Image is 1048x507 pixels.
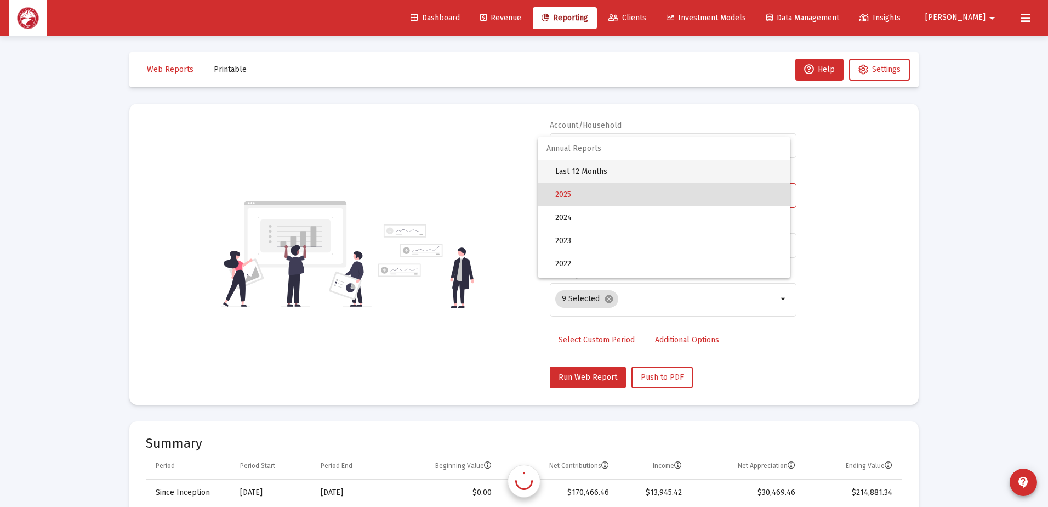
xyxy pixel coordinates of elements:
span: 2021 [555,275,782,298]
span: 2025 [555,183,782,206]
span: 2023 [555,229,782,252]
span: 2024 [555,206,782,229]
span: Annual Reports [538,137,790,160]
span: Last 12 Months [555,160,782,183]
span: 2022 [555,252,782,275]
